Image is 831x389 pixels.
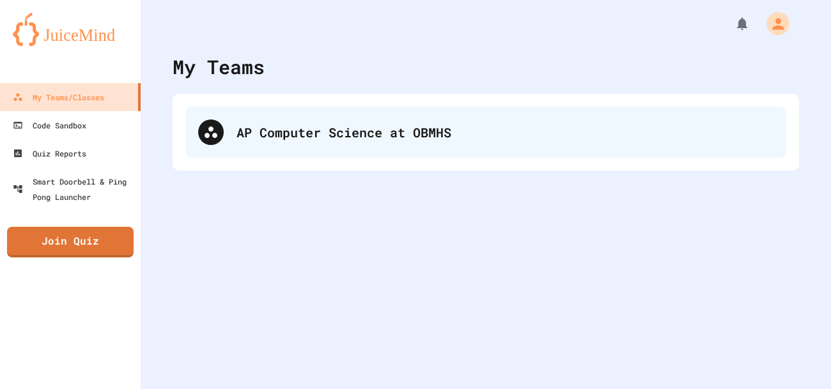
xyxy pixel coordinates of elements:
[711,13,753,34] div: My Notifications
[13,89,104,105] div: My Teams/Classes
[13,174,136,204] div: Smart Doorbell & Ping Pong Launcher
[185,107,786,158] div: AP Computer Science at OBMHS
[13,146,86,161] div: Quiz Reports
[753,9,793,38] div: My Account
[173,52,265,81] div: My Teams
[13,118,86,133] div: Code Sandbox
[237,123,773,142] div: AP Computer Science at OBMHS
[13,13,128,46] img: logo-orange.svg
[7,227,134,257] a: Join Quiz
